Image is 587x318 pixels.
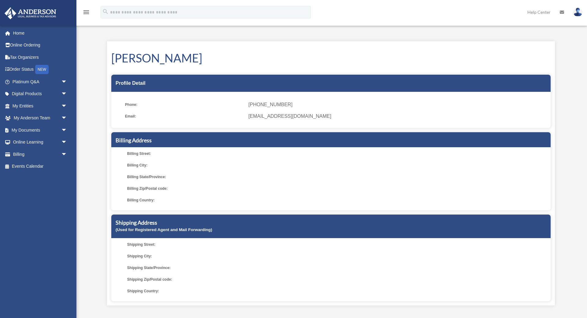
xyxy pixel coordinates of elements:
a: Online Ordering [4,39,76,51]
span: Billing Country: [127,196,246,204]
a: Events Calendar [4,160,76,173]
img: Anderson Advisors Platinum Portal [3,7,58,19]
a: Home [4,27,76,39]
a: Order StatusNEW [4,63,76,76]
span: [EMAIL_ADDRESS][DOMAIN_NAME] [249,112,546,121]
div: NEW [35,65,49,74]
span: Shipping Country: [127,287,246,295]
span: arrow_drop_down [61,112,73,125]
span: Billing City: [127,161,246,170]
span: [PHONE_NUMBER] [249,100,546,109]
a: Tax Organizers [4,51,76,63]
a: Online Learningarrow_drop_down [4,136,76,148]
span: Shipping Zip/Postal code: [127,275,246,284]
span: Shipping State/Province: [127,264,246,272]
span: Billing State/Province: [127,173,246,181]
i: menu [83,9,90,16]
span: Shipping Street: [127,240,246,249]
i: search [102,8,109,15]
small: (Used for Registered Agent and Mail Forwarding) [116,227,212,232]
img: User Pic [573,8,582,17]
span: Phone: [125,100,244,109]
h5: Billing Address [116,137,546,144]
span: arrow_drop_down [61,88,73,100]
span: arrow_drop_down [61,76,73,88]
span: Email: [125,112,244,121]
a: My Documentsarrow_drop_down [4,124,76,136]
a: Digital Productsarrow_drop_down [4,88,76,100]
a: Platinum Q&Aarrow_drop_down [4,76,76,88]
h5: Shipping Address [116,219,546,226]
span: arrow_drop_down [61,124,73,137]
span: arrow_drop_down [61,148,73,161]
span: Shipping City: [127,252,246,260]
h1: [PERSON_NAME] [111,50,551,66]
span: Billing Zip/Postal code: [127,184,246,193]
a: menu [83,11,90,16]
span: arrow_drop_down [61,136,73,149]
span: arrow_drop_down [61,100,73,112]
a: My Entitiesarrow_drop_down [4,100,76,112]
div: Profile Detail [111,75,551,92]
span: Billing Street: [127,149,246,158]
a: My Anderson Teamarrow_drop_down [4,112,76,124]
a: Billingarrow_drop_down [4,148,76,160]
